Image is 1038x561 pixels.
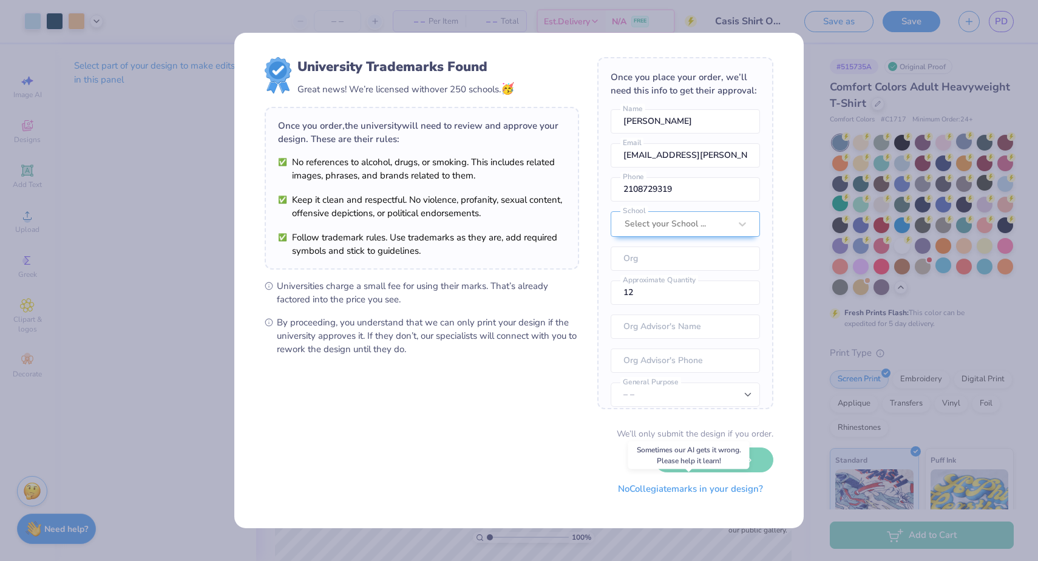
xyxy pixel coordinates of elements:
input: Name [611,109,760,134]
li: Follow trademark rules. Use trademarks as they are, add required symbols and stick to guidelines. [278,231,566,257]
input: Org Advisor's Phone [611,348,760,373]
span: By proceeding, you understand that we can only print your design if the university approves it. I... [277,316,579,356]
div: Once you place your order, we’ll need this info to get their approval: [611,70,760,97]
img: license-marks-badge.png [265,57,291,93]
div: Sometimes our AI gets it wrong. Please help it learn! [628,441,750,469]
input: Org Advisor's Name [611,314,760,339]
div: University Trademarks Found [297,57,514,76]
div: We’ll only submit the design if you order. [617,427,773,440]
div: Once you order, the university will need to review and approve your design. These are their rules: [278,119,566,146]
span: 🥳 [501,81,514,96]
input: Approximate Quantity [611,280,760,305]
input: Email [611,143,760,168]
li: No references to alcohol, drugs, or smoking. This includes related images, phrases, and brands re... [278,155,566,182]
li: Keep it clean and respectful. No violence, profanity, sexual content, offensive depictions, or po... [278,193,566,220]
button: NoCollegiatemarks in your design? [608,477,773,501]
input: Org [611,246,760,271]
input: Phone [611,177,760,202]
span: Universities charge a small fee for using their marks. That’s already factored into the price you... [277,279,579,306]
div: Great news! We’re licensed with over 250 schools. [297,81,514,97]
